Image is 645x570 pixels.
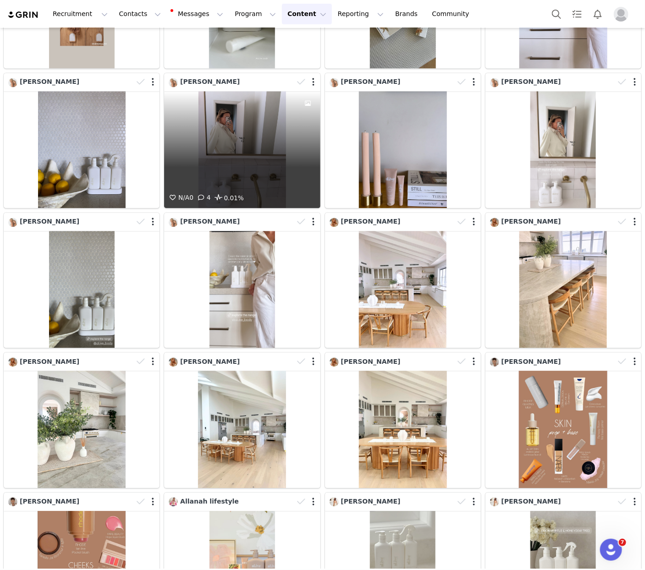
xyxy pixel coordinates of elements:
[169,78,178,87] img: fc3ed4b5-2f6c-4a2f-b2b1-a21cacc9fad3.jpg
[490,497,499,506] img: 538ceaf0-60db-4433-ac6d-bfc08c5088f2.jpg
[608,7,638,22] button: Profile
[390,4,426,24] a: Brands
[8,497,17,506] img: 1e0ea54a-111a-438e-a011-cbd007c690a6--s.jpg
[330,218,339,227] img: 67d7204d-a89c-431f-a77d-a912345d6925.jpg
[341,498,401,505] span: [PERSON_NAME]
[619,539,626,546] span: 7
[490,357,499,367] img: 1e0ea54a-111a-438e-a011-cbd007c690a6--s.jpg
[490,78,499,87] img: fc3ed4b5-2f6c-4a2f-b2b1-a21cacc9fad3.jpg
[167,4,229,24] button: Messages
[180,498,239,505] span: Allanah lifestyle
[330,497,339,506] img: 538ceaf0-60db-4433-ac6d-bfc08c5088f2.jpg
[167,194,189,201] span: N/A
[7,11,39,19] img: grin logo
[330,357,339,367] img: 67d7204d-a89c-431f-a77d-a912345d6925.jpg
[167,194,193,201] span: 0
[588,4,608,24] button: Notifications
[341,218,401,225] span: [PERSON_NAME]
[169,218,178,227] img: fc3ed4b5-2f6c-4a2f-b2b1-a21cacc9fad3.jpg
[600,539,622,561] iframe: Intercom live chat
[196,194,211,201] span: 4
[427,4,479,24] a: Community
[341,358,401,365] span: [PERSON_NAME]
[114,4,166,24] button: Contacts
[20,358,79,365] span: [PERSON_NAME]
[341,78,401,85] span: [PERSON_NAME]
[614,7,628,22] img: placeholder-profile.jpg
[213,192,244,203] span: 0.01%
[20,78,79,85] span: [PERSON_NAME]
[169,357,178,367] img: 67d7204d-a89c-431f-a77d-a912345d6925.jpg
[8,78,17,87] img: fc3ed4b5-2f6c-4a2f-b2b1-a21cacc9fad3.jpg
[169,497,178,506] img: d496abac-7925-4b82-bb55-ad89e988bc23.jpg
[502,358,561,365] span: [PERSON_NAME]
[332,4,389,24] button: Reporting
[330,78,339,87] img: fc3ed4b5-2f6c-4a2f-b2b1-a21cacc9fad3.jpg
[20,498,79,505] span: [PERSON_NAME]
[502,498,561,505] span: [PERSON_NAME]
[47,4,113,24] button: Recruitment
[490,218,499,227] img: 67d7204d-a89c-431f-a77d-a912345d6925.jpg
[546,4,567,24] button: Search
[180,78,240,85] span: [PERSON_NAME]
[282,4,332,24] button: Content
[567,4,587,24] a: Tasks
[502,218,561,225] span: [PERSON_NAME]
[8,218,17,227] img: fc3ed4b5-2f6c-4a2f-b2b1-a21cacc9fad3.jpg
[180,358,240,365] span: [PERSON_NAME]
[180,218,240,225] span: [PERSON_NAME]
[8,357,17,367] img: 67d7204d-a89c-431f-a77d-a912345d6925.jpg
[502,78,561,85] span: [PERSON_NAME]
[20,218,79,225] span: [PERSON_NAME]
[229,4,281,24] button: Program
